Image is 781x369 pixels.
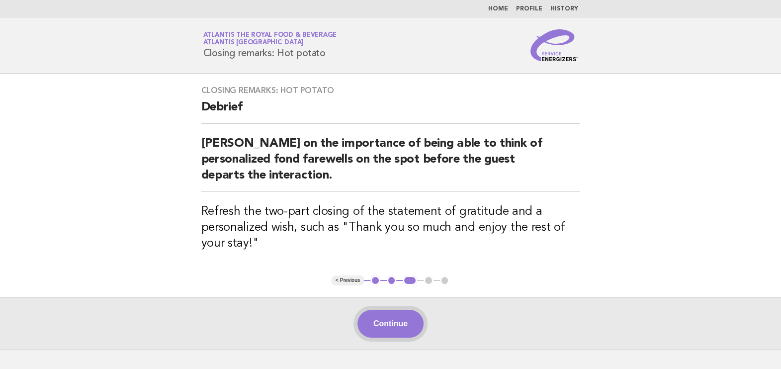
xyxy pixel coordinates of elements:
button: 1 [370,276,380,285]
h3: Closing remarks: Hot potato [201,86,580,95]
button: < Previous [332,276,364,285]
button: Continue [357,310,424,338]
a: Atlantis the Royal Food & BeverageAtlantis [GEOGRAPHIC_DATA] [203,32,337,46]
a: History [550,6,578,12]
h1: Closing remarks: Hot potato [203,32,337,58]
span: Atlantis [GEOGRAPHIC_DATA] [203,40,304,46]
button: 3 [403,276,417,285]
h3: Refresh the two-part closing of the statement of gratitude and a personalized wish, such as "Than... [201,204,580,252]
button: 2 [387,276,397,285]
a: Home [488,6,508,12]
a: Profile [516,6,542,12]
h2: [PERSON_NAME] on the importance of being able to think of personalized fond farewells on the spot... [201,136,580,192]
h2: Debrief [201,99,580,124]
img: Service Energizers [530,29,578,61]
